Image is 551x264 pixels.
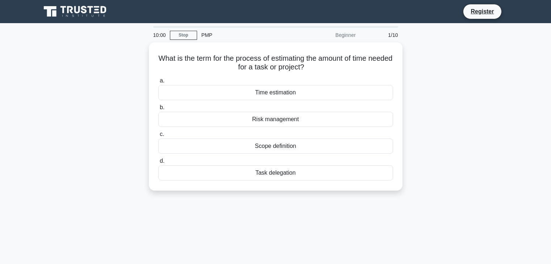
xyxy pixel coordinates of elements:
[170,31,197,40] a: Stop
[149,28,170,42] div: 10:00
[158,139,393,154] div: Scope definition
[158,54,394,72] h5: What is the term for the process of estimating the amount of time needed for a task or project?
[160,158,164,164] span: d.
[160,77,164,84] span: a.
[297,28,360,42] div: Beginner
[360,28,402,42] div: 1/10
[160,131,164,137] span: c.
[158,165,393,180] div: Task delegation
[158,85,393,100] div: Time estimation
[158,112,393,127] div: Risk management
[197,28,297,42] div: PMP
[160,104,164,110] span: b.
[466,7,498,16] a: Register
